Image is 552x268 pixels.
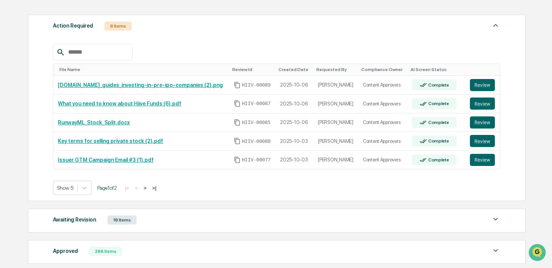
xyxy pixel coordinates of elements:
td: Content Approvers [358,132,407,151]
span: Attestations [62,95,94,103]
button: > [141,185,149,191]
div: Approved [53,246,78,256]
div: Toggle SortBy [59,67,226,72]
div: We're available if you need us! [26,65,96,71]
div: Toggle SortBy [361,67,404,72]
button: |< [123,185,131,191]
a: Issuer GTM Campaign Email #3 (1).pdf [58,157,154,163]
button: Review [470,116,495,129]
button: Review [470,154,495,166]
div: 8 Items [104,22,132,31]
div: 🔎 [8,110,14,116]
td: [PERSON_NAME] [313,113,358,132]
div: Complete [427,120,449,125]
img: caret [491,215,500,224]
button: Review [470,98,495,110]
span: Data Lookup [15,110,48,117]
div: Toggle SortBy [471,67,497,72]
div: Toggle SortBy [411,67,462,72]
span: Copy Id [234,138,241,144]
td: Content Approvers [358,94,407,113]
td: 2025-10-06 [275,113,313,132]
button: Start new chat [129,60,138,69]
div: Toggle SortBy [232,67,273,72]
td: Content Approvers [358,151,407,169]
td: 2025-10-03 [275,151,313,169]
a: 🗄️Attestations [52,92,97,106]
div: Start new chat [26,58,124,65]
button: Review [470,79,495,91]
span: HIIV-00087 [242,101,271,107]
div: Awaiting Revision [53,215,96,225]
button: Review [470,135,495,147]
td: [PERSON_NAME] [313,151,358,169]
td: 2025-10-03 [275,132,313,151]
td: Content Approvers [358,76,407,94]
td: 2025-10-06 [275,76,313,94]
span: Pylon [75,128,92,134]
span: HIIV-00085 [242,119,271,125]
td: [PERSON_NAME] [313,94,358,113]
button: >| [150,185,159,191]
div: Toggle SortBy [316,67,355,72]
div: Toggle SortBy [278,67,310,72]
a: RunwayML_Stock_Split.docx [58,119,130,125]
a: What you need to know about Hiive Funds (6).pdf [58,101,181,107]
div: 🖐️ [8,96,14,102]
td: Content Approvers [358,113,407,132]
span: Copy Id [234,156,241,163]
img: caret [491,21,500,30]
img: 1746055101610-c473b297-6a78-478c-a979-82029cc54cd1 [8,58,21,71]
td: 2025-10-06 [275,94,313,113]
div: Complete [427,138,449,144]
div: 🗄️ [55,96,61,102]
span: Page 1 of 2 [97,185,117,191]
span: HIIV-00089 [242,82,271,88]
td: [PERSON_NAME] [313,76,358,94]
iframe: Open customer support [528,243,548,263]
p: How can we help? [8,16,138,28]
a: Key terms for selling private stock (2).pdf [58,138,163,144]
img: caret [491,246,500,255]
div: Action Required [53,21,93,31]
span: Copy Id [234,100,241,107]
span: Copy Id [234,119,241,126]
div: Complete [427,157,449,163]
span: HIIV-00080 [242,138,271,144]
div: 18 Items [107,215,137,225]
a: 🖐️Preclearance [5,92,52,106]
div: Complete [427,101,449,106]
button: < [133,185,140,191]
div: Complete [427,82,449,88]
a: 🔎Data Lookup [5,107,51,120]
a: [DOMAIN_NAME]_guides_investing-in-pre-ipo-companies (2).png [58,82,223,88]
span: Copy Id [234,82,241,88]
a: Powered byPylon [53,128,92,134]
div: 286 Items [89,247,122,256]
span: Preclearance [15,95,49,103]
span: HIIV-00077 [242,157,271,163]
td: [PERSON_NAME] [313,132,358,151]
